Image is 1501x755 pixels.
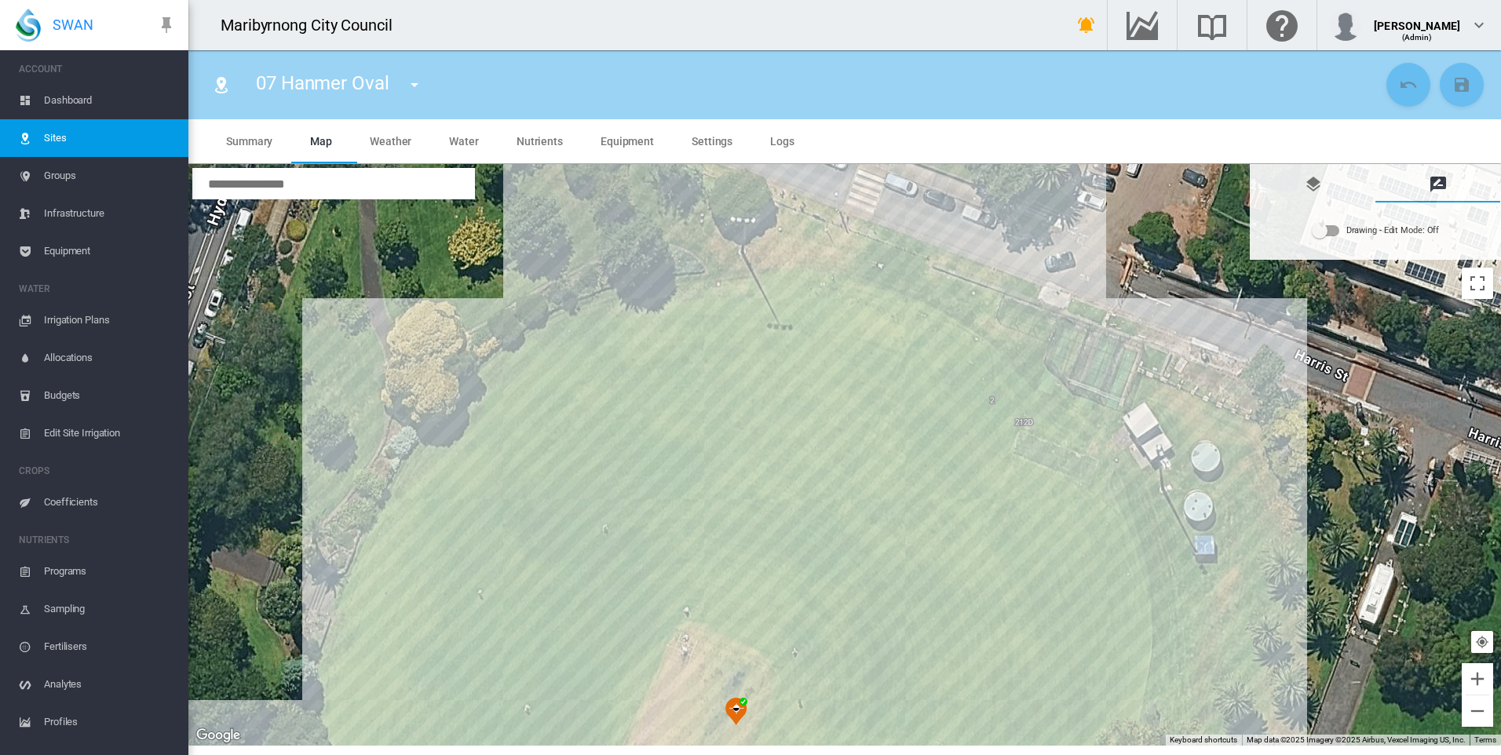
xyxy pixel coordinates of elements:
img: profile.jpg [1330,9,1361,41]
a: Open this area in Google Maps (opens a new window) [192,725,244,746]
span: Logs [770,135,794,148]
div: [PERSON_NAME] [1374,12,1460,27]
span: CROPS [19,458,176,483]
span: Edit Site Irrigation [44,414,176,452]
button: Cancel Changes [1386,63,1430,107]
span: Profiles [44,703,176,741]
button: Keyboard shortcuts [1170,735,1237,746]
span: Equipment [601,135,654,148]
span: Irrigation Plans [44,301,176,339]
md-icon: icon-pin [157,16,176,35]
md-icon: icon-undo [1399,75,1418,94]
md-switch: Drawing - Edit Mode: Off [1312,219,1440,243]
a: Terms [1474,735,1496,744]
md-icon: Search the knowledge base [1193,16,1231,35]
button: icon-bell-ring [1071,9,1102,41]
span: Dashboard [44,82,176,119]
button: Zoom out [1462,695,1493,727]
md-icon: icon-message-draw [1429,175,1448,194]
button: Zoom in [1462,663,1493,695]
span: Budgets [44,377,176,414]
md-tab-item: Drawing Manager [1375,165,1500,202]
span: Weather [370,135,411,148]
span: SWAN [53,15,93,35]
button: Toggle fullscreen view [1462,268,1493,299]
button: icon-menu-down [399,69,430,100]
button: Save Changes [1440,63,1484,107]
img: Google [192,725,244,746]
span: Analytes [44,666,176,703]
span: Coefficients [44,483,176,521]
span: Sampling [44,590,176,628]
md-icon: icon-layers [1304,175,1323,194]
span: Sites [44,119,176,157]
span: 07 Hanmer Oval [256,72,389,94]
md-icon: icon-chevron-down [1470,16,1488,35]
span: (Admin) [1402,33,1433,42]
span: Water [449,135,479,148]
span: ACCOUNT [19,57,176,82]
span: Map data ©2025 Imagery ©2025 Airbus, Vexcel Imaging US, Inc. [1247,735,1465,744]
span: Allocations [44,339,176,377]
md-tab-content: Drawing Manager [1251,202,1500,259]
div: Drawing - Edit Mode: Off [1346,220,1440,242]
button: Your Location [1471,631,1493,653]
span: WATER [19,276,176,301]
div: Maribyrnong City Council [221,14,407,36]
md-icon: Click here for help [1263,16,1301,35]
md-icon: icon-map-marker-radius [212,75,231,94]
span: Fertilisers [44,628,176,666]
span: Equipment [44,232,176,270]
md-tab-item: Map Layer Control [1251,165,1375,202]
span: Settings [692,135,732,148]
span: Programs [44,553,176,590]
button: Click to go to list of Sites [206,69,237,100]
span: NUTRIENTS [19,527,176,553]
span: Infrastructure [44,195,176,232]
md-icon: icon-menu-down [405,75,424,94]
md-icon: Go to the Data Hub [1123,16,1161,35]
span: Summary [226,135,272,148]
md-icon: icon-bell-ring [1077,16,1096,35]
img: SWAN-Landscape-Logo-Colour-drop.png [16,9,41,42]
md-icon: icon-content-save [1452,75,1471,94]
span: Groups [44,157,176,195]
span: Nutrients [517,135,563,148]
span: Map [310,135,332,148]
